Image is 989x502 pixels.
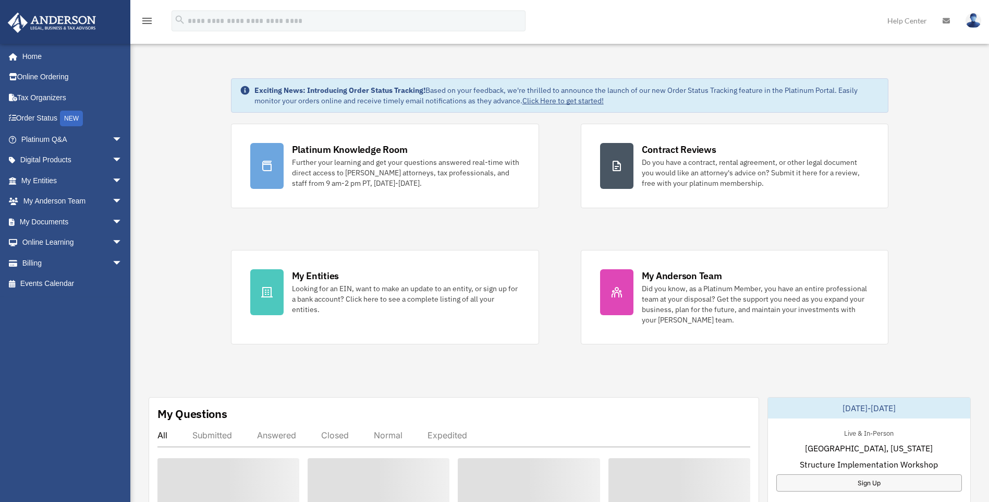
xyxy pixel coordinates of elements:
div: Contract Reviews [642,143,716,156]
span: [GEOGRAPHIC_DATA], [US_STATE] [805,442,933,455]
a: My Anderson Teamarrow_drop_down [7,191,138,212]
a: Digital Productsarrow_drop_down [7,150,138,171]
a: Platinum Q&Aarrow_drop_down [7,129,138,150]
a: My Entities Looking for an EIN, want to make an update to an entity, or sign up for a bank accoun... [231,250,539,344]
div: All [157,430,167,440]
div: Expedited [428,430,467,440]
div: Further your learning and get your questions answered real-time with direct access to [PERSON_NAM... [292,157,520,188]
span: arrow_drop_down [112,253,133,274]
div: Answered [257,430,296,440]
span: arrow_drop_down [112,232,133,254]
div: [DATE]-[DATE] [768,398,970,419]
span: arrow_drop_down [112,191,133,212]
a: Contract Reviews Do you have a contract, rental agreement, or other legal document you would like... [581,124,889,208]
div: My Questions [157,406,227,422]
a: My Documentsarrow_drop_down [7,211,138,232]
div: Submitted [192,430,232,440]
span: arrow_drop_down [112,211,133,233]
div: Based on your feedback, we're thrilled to announce the launch of our new Order Status Tracking fe... [254,85,880,106]
a: Online Learningarrow_drop_down [7,232,138,253]
strong: Exciting News: Introducing Order Status Tracking! [254,86,425,95]
div: Normal [374,430,402,440]
img: User Pic [966,13,981,28]
div: Platinum Knowledge Room [292,143,408,156]
div: Do you have a contract, rental agreement, or other legal document you would like an attorney's ad... [642,157,870,188]
div: Looking for an EIN, want to make an update to an entity, or sign up for a bank account? Click her... [292,283,520,315]
a: Order StatusNEW [7,108,138,129]
a: Home [7,46,133,67]
a: Sign Up [776,474,962,492]
i: search [174,14,186,26]
a: menu [141,18,153,27]
a: Events Calendar [7,273,138,294]
span: arrow_drop_down [112,150,133,171]
div: My Anderson Team [642,269,722,282]
div: My Entities [292,269,339,282]
a: Billingarrow_drop_down [7,253,138,273]
a: My Entitiesarrow_drop_down [7,170,138,191]
a: Tax Organizers [7,87,138,108]
div: Did you know, as a Platinum Member, you have an entire professional team at your disposal? Get th... [642,283,870,325]
span: arrow_drop_down [112,129,133,150]
div: Live & In-Person [836,427,902,438]
div: Closed [321,430,349,440]
i: menu [141,15,153,27]
a: My Anderson Team Did you know, as a Platinum Member, you have an entire professional team at your... [581,250,889,344]
span: arrow_drop_down [112,170,133,192]
img: Anderson Advisors Platinum Portal [5,13,99,33]
a: Online Ordering [7,67,138,88]
span: Structure Implementation Workshop [800,458,938,471]
a: Platinum Knowledge Room Further your learning and get your questions answered real-time with dire... [231,124,539,208]
div: NEW [60,111,83,126]
a: Click Here to get started! [522,96,604,105]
